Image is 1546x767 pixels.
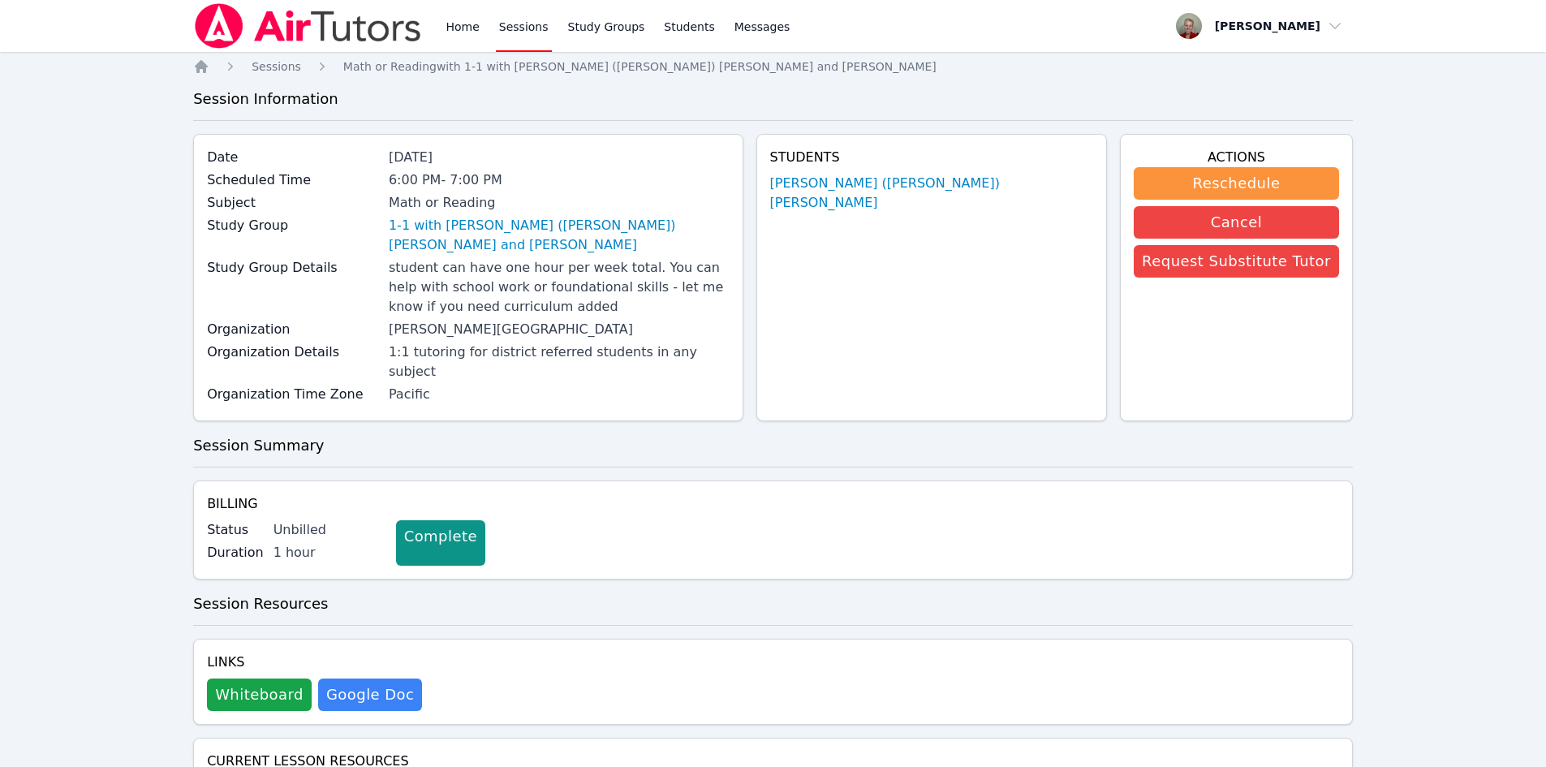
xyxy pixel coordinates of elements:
label: Duration [207,543,264,562]
div: [PERSON_NAME][GEOGRAPHIC_DATA] [389,320,730,339]
a: Complete [396,520,485,566]
h3: Session Resources [193,592,1353,615]
div: Unbilled [273,520,383,540]
h4: Actions [1134,148,1339,167]
h3: Session Summary [193,434,1353,457]
a: Math or Readingwith 1-1 with [PERSON_NAME] ([PERSON_NAME]) [PERSON_NAME] and [PERSON_NAME] [343,58,937,75]
img: Air Tutors [193,3,423,49]
div: Math or Reading [389,193,730,213]
div: [DATE] [389,148,730,167]
h4: Links [207,653,422,672]
label: Scheduled Time [207,170,379,190]
button: Whiteboard [207,679,312,711]
h4: Billing [207,494,1339,514]
div: Pacific [389,385,730,404]
div: student can have one hour per week total. You can help with school work or foundational skills - ... [389,258,730,317]
label: Organization Time Zone [207,385,379,404]
a: [PERSON_NAME] ([PERSON_NAME]) [PERSON_NAME] [770,174,1094,213]
h4: Students [770,148,1094,167]
div: 6:00 PM - 7:00 PM [389,170,730,190]
span: Sessions [252,60,301,73]
div: 1 hour [273,543,383,562]
label: Organization Details [207,343,379,362]
button: Cancel [1134,206,1339,239]
span: Messages [734,19,790,35]
a: Google Doc [318,679,422,711]
label: Study Group Details [207,258,379,278]
a: 1-1 with [PERSON_NAME] ([PERSON_NAME]) [PERSON_NAME] and [PERSON_NAME] [389,216,730,255]
label: Subject [207,193,379,213]
div: 1:1 tutoring for district referred students in any subject [389,343,730,381]
h3: Session Information [193,88,1353,110]
button: Request Substitute Tutor [1134,245,1339,278]
span: Math or Reading with 1-1 with [PERSON_NAME] ([PERSON_NAME]) [PERSON_NAME] and [PERSON_NAME] [343,60,937,73]
label: Date [207,148,379,167]
label: Organization [207,320,379,339]
label: Study Group [207,216,379,235]
a: Sessions [252,58,301,75]
button: Reschedule [1134,167,1339,200]
label: Status [207,520,264,540]
nav: Breadcrumb [193,58,1353,75]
